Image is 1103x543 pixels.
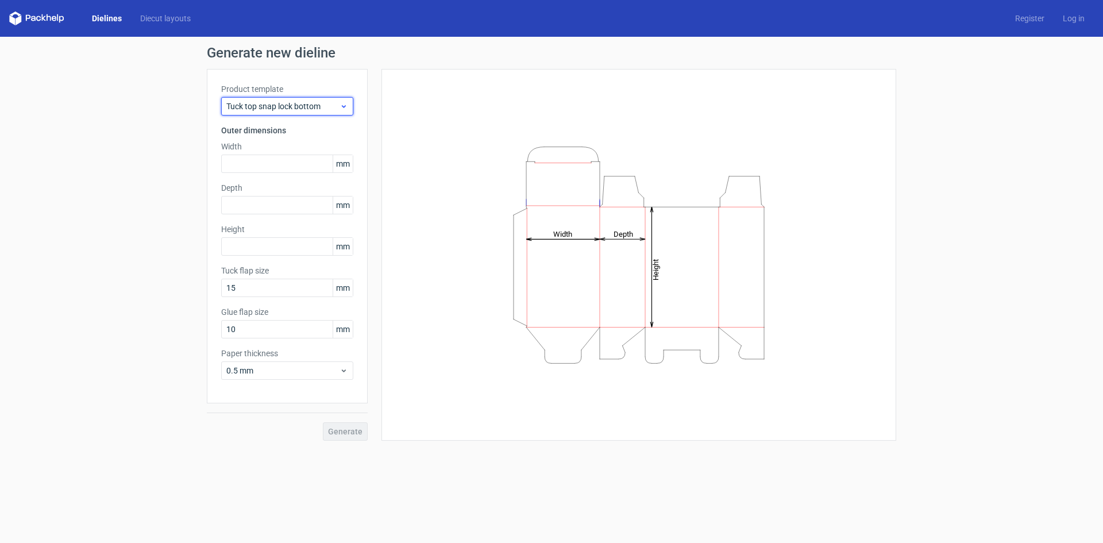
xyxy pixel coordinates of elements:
[221,83,353,95] label: Product template
[333,197,353,214] span: mm
[1006,13,1054,24] a: Register
[333,321,353,338] span: mm
[333,279,353,296] span: mm
[553,229,572,238] tspan: Width
[221,224,353,235] label: Height
[221,141,353,152] label: Width
[226,101,340,112] span: Tuck top snap lock bottom
[221,265,353,276] label: Tuck flap size
[83,13,131,24] a: Dielines
[207,46,896,60] h1: Generate new dieline
[221,306,353,318] label: Glue flap size
[226,365,340,376] span: 0.5 mm
[333,155,353,172] span: mm
[1054,13,1094,24] a: Log in
[221,182,353,194] label: Depth
[651,259,660,280] tspan: Height
[614,229,633,238] tspan: Depth
[131,13,200,24] a: Diecut layouts
[221,348,353,359] label: Paper thickness
[221,125,353,136] h3: Outer dimensions
[333,238,353,255] span: mm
